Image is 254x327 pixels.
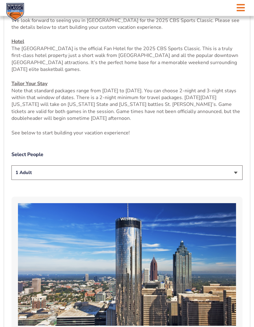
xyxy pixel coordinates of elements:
[11,38,243,73] p: The [GEOGRAPHIC_DATA] is the official Fan Hotel for the 2025 CBS Sports Classic. This is a truly ...
[11,17,243,31] p: We look forward to seeing you in [GEOGRAPHIC_DATA] for the 2025 CBS Sports Classic. Please see th...
[11,130,243,137] p: See below to start building your vacation experience!
[6,3,24,21] img: CBS Sports Classic
[11,81,243,122] p: Note that standard packages range from [DATE] to [DATE]. You can choose 2-night and 3-night stays...
[11,151,243,158] label: Select People
[11,38,24,45] u: Hotel
[11,81,47,87] u: Tailor Your Stay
